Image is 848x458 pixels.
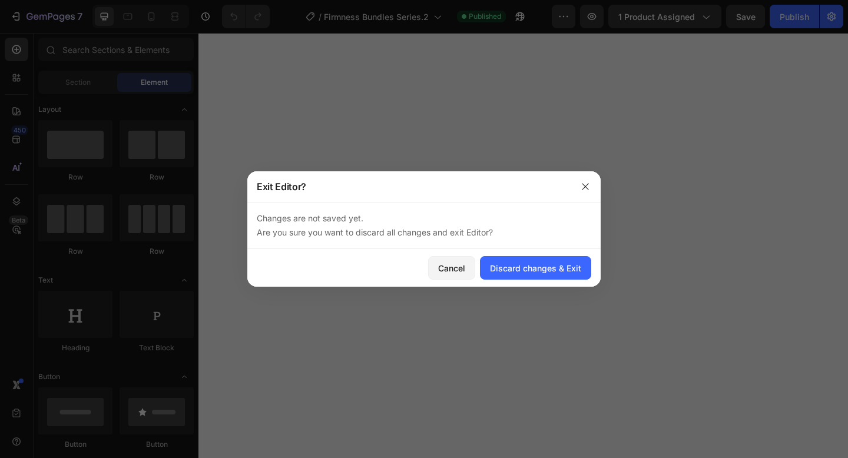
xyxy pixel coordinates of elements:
[480,256,591,280] button: Discard changes & Exit
[490,262,581,274] div: Discard changes & Exit
[438,262,465,274] div: Cancel
[257,180,306,194] p: Exit Editor?
[257,211,591,240] p: Changes are not saved yet. Are you sure you want to discard all changes and exit Editor?
[428,256,475,280] button: Cancel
